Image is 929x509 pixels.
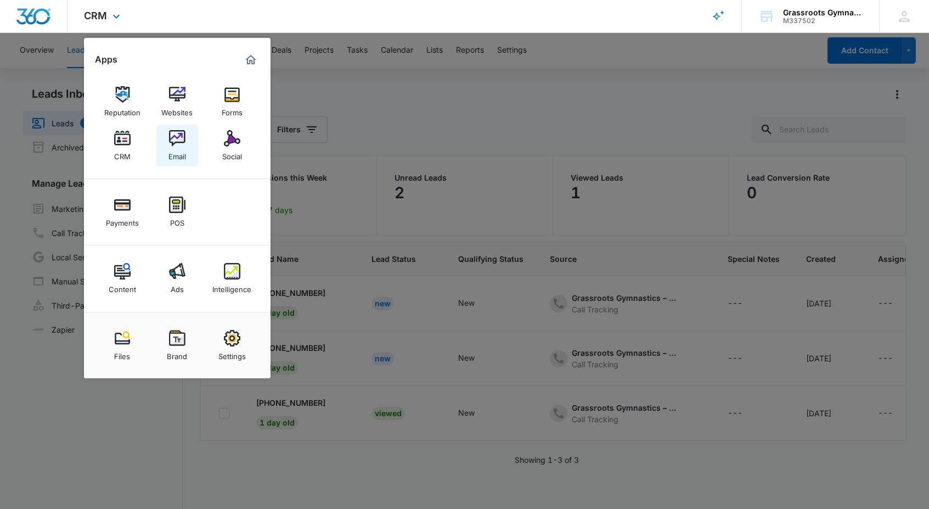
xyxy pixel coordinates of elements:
[156,125,198,166] a: Email
[95,54,117,65] h2: Apps
[114,346,130,361] div: Files
[170,213,184,227] div: POS
[102,191,143,233] a: Payments
[167,346,187,361] div: Brand
[211,81,253,122] a: Forms
[156,325,198,366] a: Brand
[102,125,143,166] a: CRM
[222,103,243,117] div: Forms
[211,125,253,166] a: Social
[212,279,251,294] div: Intelligence
[168,147,186,161] div: Email
[222,147,242,161] div: Social
[109,279,136,294] div: Content
[156,191,198,233] a: POS
[171,279,184,294] div: Ads
[156,258,198,299] a: Ads
[161,103,193,117] div: Websites
[156,81,198,122] a: Websites
[218,346,246,361] div: Settings
[211,325,253,366] a: Settings
[106,213,139,227] div: Payments
[783,17,863,25] div: account id
[242,51,260,69] a: Marketing 360® Dashboard
[102,325,143,366] a: Files
[114,147,131,161] div: CRM
[211,258,253,299] a: Intelligence
[102,81,143,122] a: Reputation
[84,10,107,21] span: CRM
[104,103,140,117] div: Reputation
[783,8,863,17] div: account name
[102,258,143,299] a: Content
